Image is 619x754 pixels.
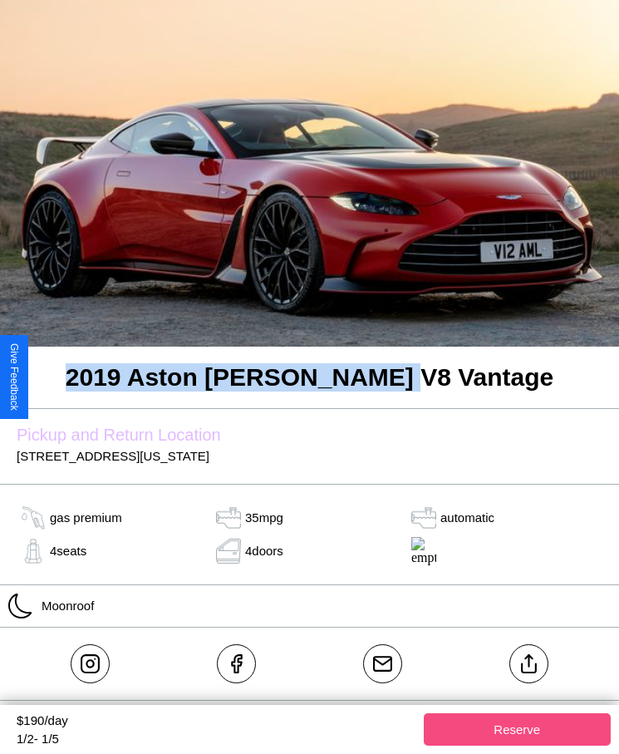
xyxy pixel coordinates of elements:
[50,540,86,562] p: 4 seats
[424,713,612,746] button: Reserve
[407,537,440,565] img: empty
[407,505,440,530] img: gas
[17,732,415,746] div: 1 / 2 - 1 / 5
[440,506,494,529] p: automatic
[17,445,602,467] p: [STREET_ADDRESS][US_STATE]
[17,701,602,723] p: Hosted By
[17,539,50,564] img: gas
[212,539,245,564] img: door
[212,505,245,530] img: tank
[245,506,283,529] p: 35 mpg
[50,506,122,529] p: gas premium
[17,426,602,445] label: Pickup and Return Location
[17,505,50,530] img: gas
[8,343,20,411] div: Give Feedback
[245,540,283,562] p: 4 doors
[17,713,415,732] div: $ 190 /day
[33,594,94,617] p: Moonroof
